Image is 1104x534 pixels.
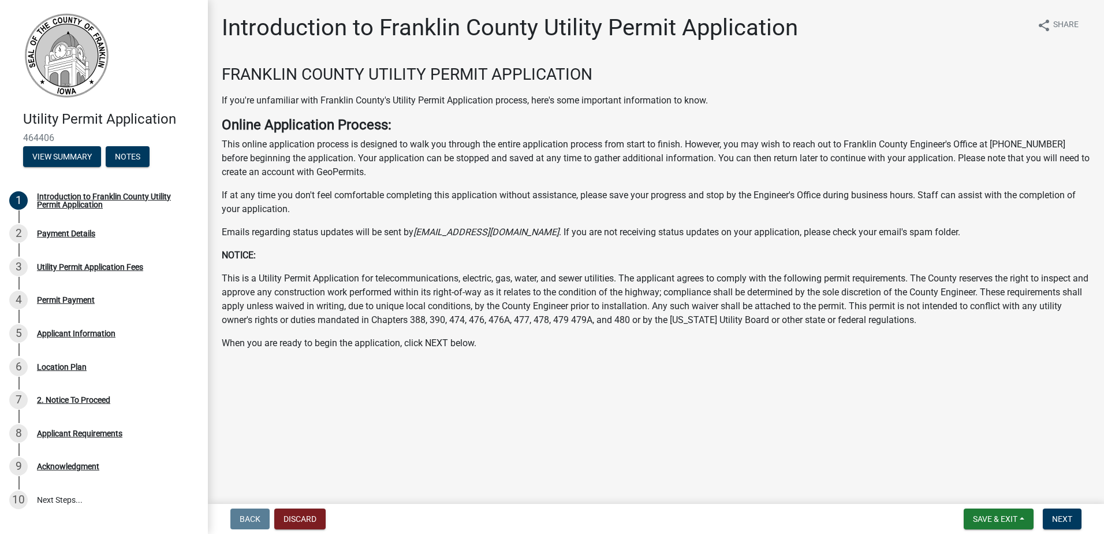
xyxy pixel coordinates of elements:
div: Permit Payment [37,296,95,304]
div: Applicant Requirements [37,429,122,437]
button: Back [230,509,270,529]
p: When you are ready to begin the application, click NEXT below. [222,336,1090,350]
button: Save & Exit [964,509,1034,529]
h3: FRANKLIN COUNTY UTILITY PERMIT APPLICATION [222,65,1090,84]
div: Payment Details [37,229,95,238]
div: 6 [9,358,28,376]
div: 10 [9,491,28,509]
button: Notes [106,146,150,167]
div: 8 [9,424,28,443]
i: [EMAIL_ADDRESS][DOMAIN_NAME] [413,227,559,238]
img: Franklin County, Iowa [23,12,110,99]
div: Location Plan [37,363,87,371]
div: 2. Notice To Proceed [37,396,110,404]
div: 2 [9,224,28,243]
button: shareShare [1028,14,1088,36]
div: 4 [9,291,28,309]
button: View Summary [23,146,101,167]
div: 1 [9,191,28,210]
p: If you're unfamiliar with Franklin County's Utility Permit Application process, here's some impor... [222,94,1090,107]
span: 464406 [23,132,185,143]
h1: Introduction to Franklin County Utility Permit Application [222,14,798,42]
h4: Utility Permit Application [23,111,199,128]
button: Next [1043,509,1081,529]
div: Utility Permit Application Fees [37,263,143,271]
div: 3 [9,258,28,276]
span: Save & Exit [973,514,1017,524]
div: Introduction to Franklin County Utility Permit Application [37,192,189,209]
p: Emails regarding status updates will be sent by . If you are not receiving status updates on your... [222,225,1090,239]
button: Discard [274,509,326,529]
strong: Online Application Process: [222,117,391,133]
div: Applicant Information [37,329,115,338]
i: share [1037,18,1051,32]
div: Acknowledgment [37,462,99,470]
span: Back [240,514,260,524]
span: Next [1052,514,1072,524]
wm-modal-confirm: Summary [23,153,101,162]
span: Share [1053,18,1079,32]
p: This is a Utility Permit Application for telecommunications, electric, gas, water, and sewer util... [222,272,1090,327]
strong: NOTICE: [222,250,256,261]
p: This online application process is designed to walk you through the entire application process fr... [222,138,1090,179]
div: 7 [9,391,28,409]
wm-modal-confirm: Notes [106,153,150,162]
p: If at any time you don't feel comfortable completing this application without assistance, please ... [222,188,1090,216]
div: 5 [9,324,28,343]
div: 9 [9,457,28,476]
